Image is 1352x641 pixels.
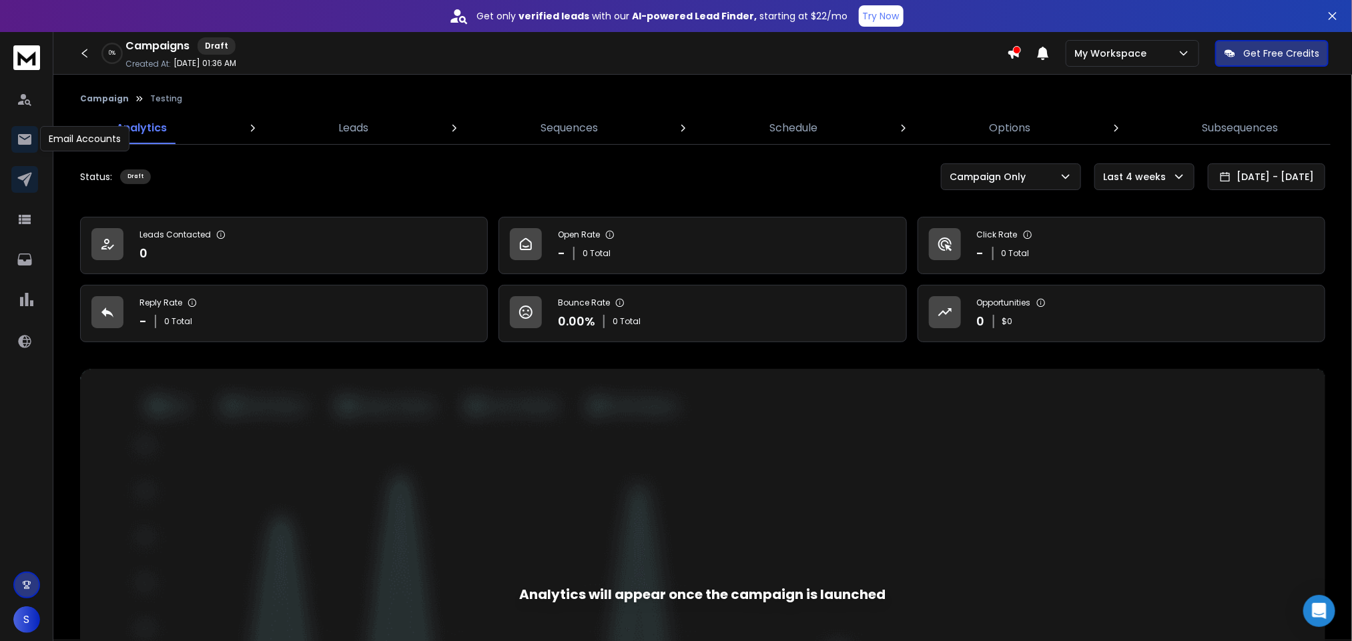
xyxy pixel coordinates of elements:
p: - [977,244,984,263]
p: Reply Rate [139,297,182,308]
p: My Workspace [1074,47,1152,60]
p: Sequences [541,120,598,136]
p: Bounce Rate [558,297,610,308]
button: Campaign [80,93,129,104]
a: Bounce Rate0.00%0 Total [498,285,906,342]
a: Click Rate-0 Total [918,217,1325,274]
img: logo [13,45,40,70]
p: Created At: [125,59,171,69]
p: Last 4 weeks [1103,170,1171,183]
p: Click Rate [977,229,1018,240]
p: $ 0 [1002,316,1013,327]
p: Testing [150,93,182,104]
a: Reply Rate-0 Total [80,285,488,342]
p: Leads [339,120,369,136]
p: 0 Total [613,316,641,327]
a: Subsequences [1195,112,1287,144]
strong: AI-powered Lead Finder, [633,9,757,23]
button: S [13,606,40,633]
a: Open Rate-0 Total [498,217,906,274]
p: Schedule [769,120,817,136]
p: Try Now [863,9,900,23]
a: Sequences [533,112,606,144]
p: 0 % [109,49,115,57]
p: - [139,312,147,331]
p: Get Free Credits [1243,47,1319,60]
p: 0 Total [583,248,611,259]
div: Draft [120,169,151,184]
button: Try Now [859,5,904,27]
p: Get only with our starting at $22/mo [477,9,848,23]
a: Opportunities0$0 [918,285,1325,342]
a: Leads Contacted0 [80,217,488,274]
p: Analytics [116,120,167,136]
p: Open Rate [558,229,600,240]
h1: Campaigns [125,38,190,54]
strong: verified leads [519,9,590,23]
a: Schedule [761,112,825,144]
p: Subsequences [1203,120,1279,136]
p: Status: [80,170,112,183]
button: Get Free Credits [1215,40,1329,67]
a: Options [981,112,1038,144]
p: 0 [977,312,985,331]
p: 0.00 % [558,312,595,331]
p: Campaign Only [950,170,1031,183]
p: 0 [139,244,147,263]
p: 0 Total [164,316,192,327]
div: Draft [198,37,236,55]
p: - [558,244,565,263]
div: Open Intercom Messenger [1303,595,1335,627]
div: Analytics will appear once the campaign is launched [520,585,886,604]
p: Opportunities [977,297,1031,308]
button: [DATE] - [DATE] [1208,163,1325,190]
a: Analytics [108,112,175,144]
div: Email Accounts [40,126,129,151]
p: Leads Contacted [139,229,211,240]
a: Leads [331,112,377,144]
p: Options [989,120,1030,136]
p: [DATE] 01:36 AM [174,58,236,69]
p: 0 Total [1002,248,1030,259]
